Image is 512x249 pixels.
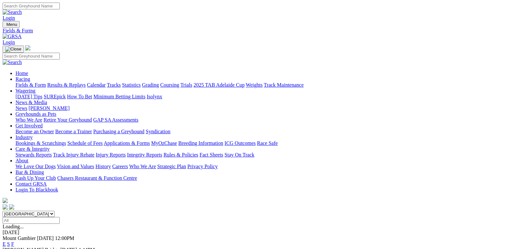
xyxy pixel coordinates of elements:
a: Fields & Form [3,28,509,34]
a: Injury Reports [96,152,126,157]
a: Breeding Information [178,140,223,146]
div: Wagering [16,94,509,100]
button: Toggle navigation [3,46,24,53]
img: logo-grsa-white.png [25,45,30,50]
a: 2025 TAB Adelaide Cup [193,82,245,88]
a: Trials [180,82,192,88]
span: [DATE] [37,235,54,241]
a: Stewards Reports [16,152,52,157]
a: Track Maintenance [264,82,304,88]
a: Login To Blackbook [16,187,58,192]
img: twitter.svg [9,204,14,210]
a: Purchasing a Greyhound [93,129,144,134]
a: About [16,158,28,163]
a: E [3,241,6,247]
a: Chasers Restaurant & Function Centre [57,175,137,181]
a: Login [3,39,15,45]
a: Isolynx [147,94,162,99]
a: Fact Sheets [200,152,223,157]
a: Schedule of Fees [67,140,102,146]
img: Search [3,9,22,15]
img: Search [3,60,22,65]
div: Industry [16,140,509,146]
img: logo-grsa-white.png [3,198,8,203]
a: Rules & Policies [163,152,198,157]
a: SUREpick [44,94,66,99]
div: News & Media [16,105,509,111]
a: Bar & Dining [16,169,44,175]
a: News & Media [16,100,47,105]
a: Become a Trainer [55,129,92,134]
div: Get Involved [16,129,509,135]
a: Careers [112,164,128,169]
a: Contact GRSA [16,181,47,187]
a: Cash Up Your Club [16,175,56,181]
a: Calendar [87,82,106,88]
a: Get Involved [16,123,43,128]
a: MyOzChase [151,140,177,146]
a: Track Injury Rebate [53,152,94,157]
a: [DATE] Tips [16,94,42,99]
span: Loading... [3,224,24,229]
a: Stay On Track [225,152,254,157]
a: Industry [16,135,33,140]
a: Vision and Values [57,164,94,169]
a: Who We Are [16,117,42,123]
img: Close [5,47,21,52]
a: History [95,164,111,169]
a: Retire Your Greyhound [44,117,92,123]
a: Privacy Policy [187,164,218,169]
a: Integrity Reports [127,152,162,157]
a: Strategic Plan [157,164,186,169]
a: We Love Our Dogs [16,164,56,169]
a: F [11,241,14,247]
input: Search [3,53,60,60]
a: S [7,241,10,247]
a: Results & Replays [47,82,86,88]
div: About [16,164,509,169]
input: Search [3,3,60,9]
a: Wagering [16,88,36,93]
a: Care & Integrity [16,146,50,152]
div: Greyhounds as Pets [16,117,509,123]
a: Tracks [107,82,121,88]
a: Racing [16,76,30,82]
div: Bar & Dining [16,175,509,181]
img: facebook.svg [3,204,8,210]
span: 12:00PM [55,235,74,241]
a: ICG Outcomes [225,140,256,146]
div: [DATE] [3,230,509,235]
button: Toggle navigation [3,21,20,28]
div: Racing [16,82,509,88]
a: Minimum Betting Limits [93,94,145,99]
a: Statistics [122,82,141,88]
span: Mount Gambier [3,235,36,241]
a: GAP SA Assessments [93,117,139,123]
input: Select date [3,217,60,224]
a: Fields & Form [16,82,46,88]
a: Race Safe [257,140,277,146]
a: How To Bet [67,94,92,99]
img: GRSA [3,34,22,39]
a: Become an Owner [16,129,54,134]
span: Menu [6,22,17,27]
a: [PERSON_NAME] [28,105,69,111]
a: Applications & Forms [104,140,150,146]
a: Who We Are [129,164,156,169]
a: Coursing [160,82,179,88]
a: News [16,105,27,111]
a: Syndication [146,129,170,134]
div: Care & Integrity [16,152,509,158]
a: Grading [142,82,159,88]
a: Greyhounds as Pets [16,111,56,117]
a: Login [3,15,15,21]
a: Weights [246,82,263,88]
a: Home [16,70,28,76]
a: Bookings & Scratchings [16,140,66,146]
